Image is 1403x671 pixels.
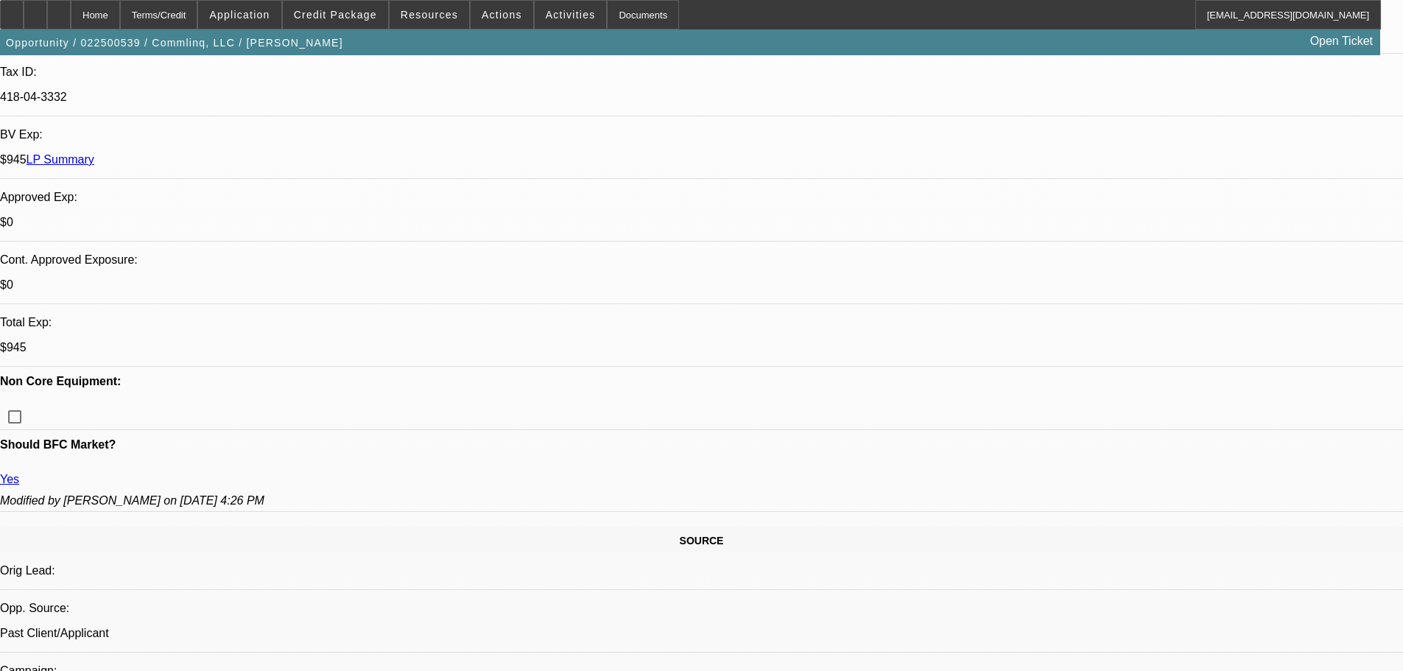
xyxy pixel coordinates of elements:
[482,9,522,21] span: Actions
[6,37,343,49] span: Opportunity / 022500539 / Commlinq, LLC / [PERSON_NAME]
[546,9,596,21] span: Activities
[680,535,724,547] span: SOURCE
[209,9,270,21] span: Application
[283,1,388,29] button: Credit Package
[27,153,94,166] a: LP Summary
[401,9,458,21] span: Resources
[294,9,377,21] span: Credit Package
[471,1,533,29] button: Actions
[1304,29,1379,54] a: Open Ticket
[198,1,281,29] button: Application
[535,1,607,29] button: Activities
[390,1,469,29] button: Resources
